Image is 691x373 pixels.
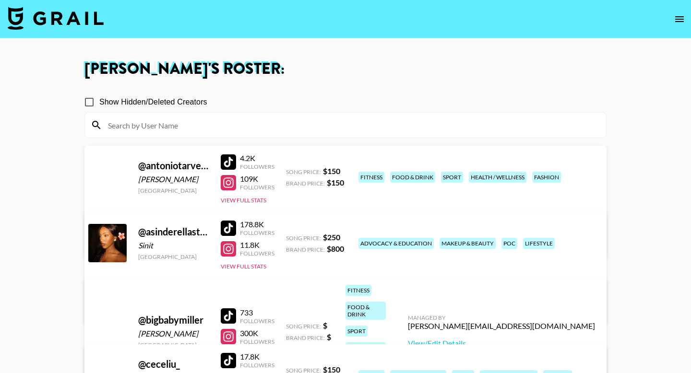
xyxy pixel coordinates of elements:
[358,172,384,183] div: fitness
[286,234,321,242] span: Song Price:
[102,117,600,133] input: Search by User Name
[523,238,555,249] div: lifestyle
[240,250,274,257] div: Followers
[84,61,607,77] h1: [PERSON_NAME] 's Roster:
[327,244,344,253] strong: $ 800
[240,229,274,236] div: Followers
[441,172,463,183] div: sport
[8,7,104,30] img: Grail Talent
[408,314,595,321] div: Managed By
[138,314,209,326] div: @ bigbabymiller
[345,326,368,337] div: sport
[323,166,340,175] strong: $ 150
[390,172,435,183] div: food & drink
[345,342,386,361] div: health / wellness
[286,246,325,253] span: Brand Price:
[138,175,209,184] div: [PERSON_NAME]
[358,238,434,249] div: advocacy & education
[240,338,274,345] div: Followers
[469,172,526,183] div: health / wellness
[138,241,209,250] div: Sinit
[440,238,496,249] div: makeup & beauty
[221,197,266,204] button: View Full Stats
[240,328,274,338] div: 300K
[327,178,344,187] strong: $ 150
[240,174,274,184] div: 109K
[670,10,689,29] button: open drawer
[240,153,274,163] div: 4.2K
[240,361,274,369] div: Followers
[327,332,331,341] strong: $
[138,226,209,238] div: @ asinderellastory
[286,168,321,175] span: Song Price:
[138,329,209,338] div: [PERSON_NAME]
[345,302,386,320] div: food & drink
[138,160,209,172] div: @ antoniotarver1
[138,341,209,349] div: [GEOGRAPHIC_DATA]
[138,358,209,370] div: @ ceceliu_
[345,285,371,296] div: fitness
[408,338,595,348] a: View/Edit Details
[240,317,274,325] div: Followers
[99,96,207,108] span: Show Hidden/Deleted Creators
[286,180,325,187] span: Brand Price:
[501,238,517,249] div: poc
[408,321,595,331] div: [PERSON_NAME][EMAIL_ADDRESS][DOMAIN_NAME]
[221,263,266,270] button: View Full Stats
[138,253,209,260] div: [GEOGRAPHIC_DATA]
[240,184,274,191] div: Followers
[323,233,340,242] strong: $ 250
[532,172,561,183] div: fashion
[240,240,274,250] div: 11.8K
[286,334,325,341] span: Brand Price:
[240,308,274,317] div: 733
[240,220,274,229] div: 178.8K
[286,323,321,330] span: Song Price:
[323,321,327,330] strong: $
[138,187,209,194] div: [GEOGRAPHIC_DATA]
[240,352,274,361] div: 17.8K
[240,163,274,170] div: Followers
